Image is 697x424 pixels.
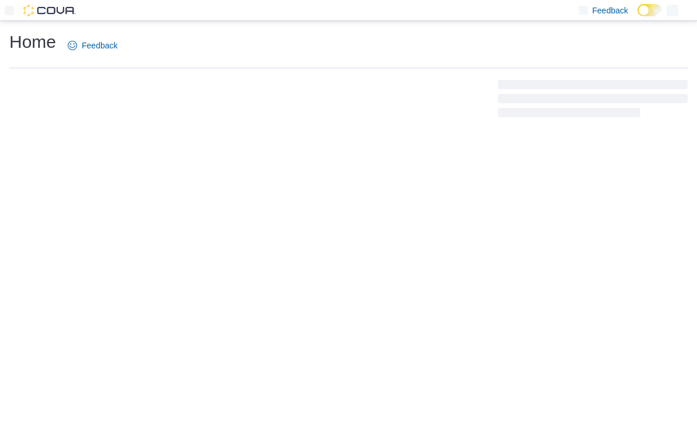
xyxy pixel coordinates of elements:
[23,5,76,16] img: Cova
[82,40,117,51] span: Feedback
[63,34,122,57] a: Feedback
[498,82,688,120] span: Loading
[9,30,56,54] h1: Home
[637,4,662,16] input: Dark Mode
[593,5,628,16] span: Feedback
[637,16,638,17] span: Dark Mode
